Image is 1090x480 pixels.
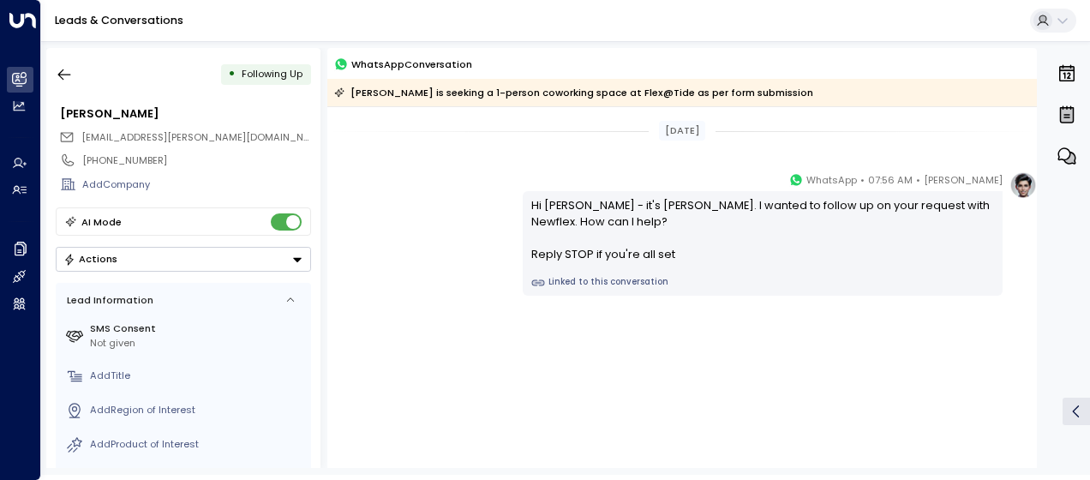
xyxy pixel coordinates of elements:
div: AddProduct of Interest [90,437,305,452]
div: [PERSON_NAME] is seeking a 1-person coworking space at Flex@Tide as per form submission [334,84,813,101]
label: SMS Consent [90,321,305,336]
span: 07:56 AM [868,171,913,189]
span: • [860,171,865,189]
div: AddCompany [82,177,310,192]
div: Lead Information [62,293,153,308]
button: Actions [56,247,311,272]
span: [EMAIL_ADDRESS][PERSON_NAME][DOMAIN_NAME] [81,130,327,144]
span: WhatsApp Conversation [351,57,472,72]
a: Leads & Conversations [55,13,183,27]
div: Button group with a nested menu [56,247,311,272]
a: Linked to this conversation [531,276,995,290]
div: [DATE] [659,121,705,141]
div: AI Mode [81,213,122,231]
span: [PERSON_NAME] [924,171,1003,189]
div: AddTitle [90,369,305,383]
div: [PERSON_NAME] [60,105,310,122]
div: • [228,62,236,87]
span: • [916,171,920,189]
div: Actions [63,253,117,265]
span: kristof.vanbeveren@zenithcap.co.uk [81,130,311,145]
div: Hi [PERSON_NAME] - it's [PERSON_NAME]. I wanted to follow up on your request with Newflex. How ca... [531,197,995,263]
div: Not given [90,336,305,351]
div: [PHONE_NUMBER] [82,153,310,168]
span: Following Up [242,67,302,81]
span: WhatsApp [806,171,857,189]
img: profile-logo.png [1009,171,1037,199]
div: AddRegion of Interest [90,403,305,417]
